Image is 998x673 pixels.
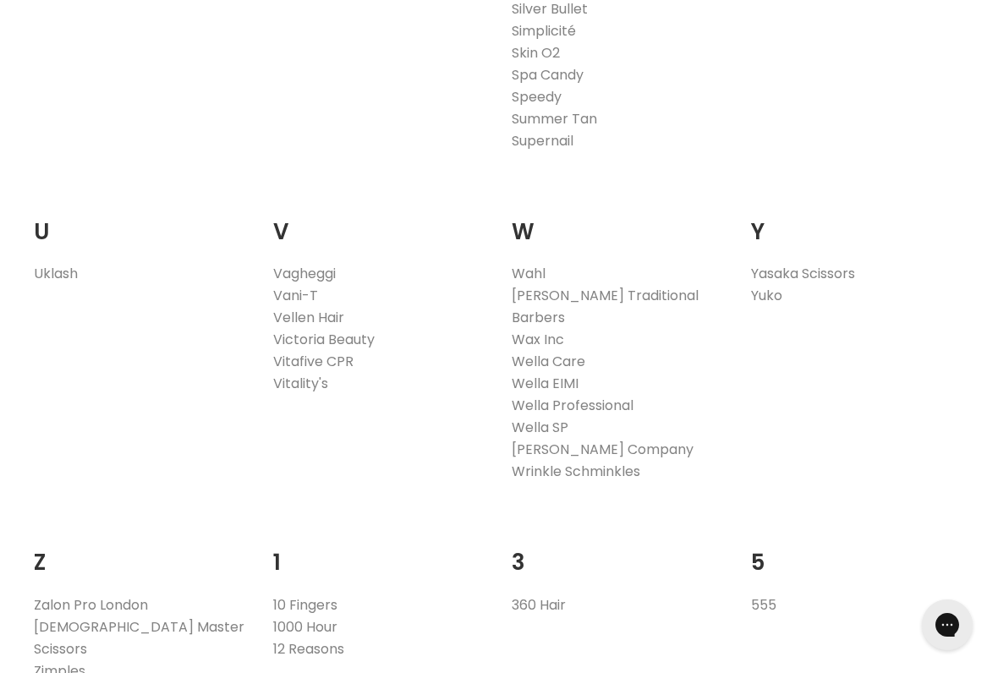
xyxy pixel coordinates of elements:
[751,193,965,249] h2: Y
[273,286,318,305] a: Vani-T
[34,617,244,659] a: [DEMOGRAPHIC_DATA] Master Scissors
[512,131,573,150] a: Supernail
[512,418,568,437] a: Wella SP
[751,523,965,580] h2: 5
[512,374,579,393] a: Wella EIMI
[512,193,726,249] h2: W
[751,595,776,615] a: 555
[273,523,487,580] h2: 1
[273,617,337,637] a: 1000 Hour
[512,595,566,615] a: 360 Hair
[512,396,633,415] a: Wella Professional
[34,595,148,615] a: Zalon Pro London
[751,264,855,283] a: Yasaka Scissors
[913,594,981,656] iframe: Gorgias live chat messenger
[273,330,375,349] a: Victoria Beauty
[512,264,546,283] a: Wahl
[512,65,584,85] a: Spa Candy
[273,193,487,249] h2: V
[273,264,336,283] a: Vagheggi
[512,109,597,129] a: Summer Tan
[512,352,585,371] a: Wella Care
[512,462,640,481] a: Wrinkle Schminkles
[512,523,726,580] h2: 3
[512,43,560,63] a: Skin O2
[34,264,78,283] a: Uklash
[512,330,564,349] a: Wax Inc
[273,308,344,327] a: Vellen Hair
[34,523,248,580] h2: Z
[273,639,344,659] a: 12 Reasons
[512,87,562,107] a: Speedy
[34,193,248,249] h2: U
[512,440,694,459] a: [PERSON_NAME] Company
[273,374,328,393] a: Vitality's
[751,286,782,305] a: Yuko
[512,286,699,327] a: [PERSON_NAME] Traditional Barbers
[273,595,337,615] a: 10 Fingers
[512,21,576,41] a: Simplicité
[273,352,354,371] a: Vitafive CPR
